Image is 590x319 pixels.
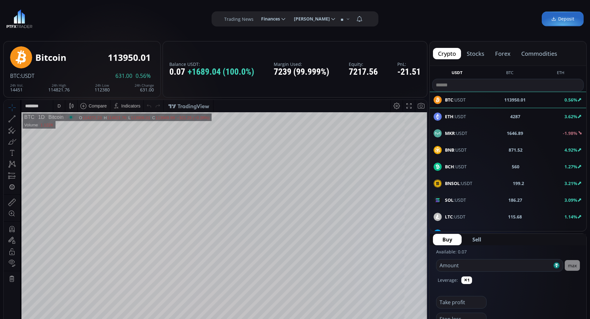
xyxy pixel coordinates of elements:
span: :USDT [445,213,465,220]
div: D [54,3,57,9]
b: 1646.89 [507,130,523,136]
div: Go to [85,250,95,262]
label: Available: 0.07 [436,249,467,255]
b: BNSOL [445,180,460,186]
div: auto [412,254,420,259]
button: Buy [433,234,462,245]
div:  [6,84,11,90]
button: stocks [462,48,489,59]
div: 5y [23,254,27,259]
b: 199.2 [513,180,524,187]
b: ETH [445,113,453,119]
div: 1y [32,254,37,259]
div: 24h Change [135,84,154,87]
div: 7217.56 [349,67,378,77]
b: 3.62% [564,113,577,119]
span: Sell [472,236,481,243]
div: 1m [51,254,57,259]
div: 114821.76 [48,84,70,92]
div: C [149,15,152,20]
span: Finances [257,13,280,25]
span: :USDT [445,130,467,136]
span: :USDT [445,180,472,187]
span: :USDT [445,113,466,120]
b: BCH [445,164,454,170]
div: 7239 (99.999%) [274,67,329,77]
div: 5d [62,254,67,259]
span: 02:24:21 (UTC) [352,254,382,259]
div: L [125,15,127,20]
div: 1d [71,254,76,259]
span: 631.00 [115,73,132,79]
div: 113950.01 [108,53,151,62]
span: :USDT [445,147,467,153]
span: :USDT [445,163,467,170]
button: USDT [449,70,465,78]
div: log [401,254,407,259]
div: 3m [41,254,47,259]
label: Leverage: [438,277,458,283]
div: O [75,15,79,20]
b: 560 [512,163,519,170]
span: :USDT [20,72,34,79]
div: Bitcoin [35,53,66,62]
div: BTC [20,14,31,20]
div: 14451 [10,84,23,92]
label: PnL: [397,62,421,67]
b: LTC [445,214,453,220]
div: 1D [31,14,41,20]
b: MKR [445,130,455,136]
div: −321.25 (−0.28%) [173,15,206,20]
div: Compare [85,3,103,9]
div: Market open [64,14,70,20]
button: ETH [554,70,567,78]
b: 871.52 [509,147,523,153]
div: 24h High [48,84,70,87]
b: 25.99 [511,230,522,237]
span: BTC [10,72,20,79]
b: 1.14% [564,214,577,220]
button: commodities [516,48,562,59]
button: forex [490,48,516,59]
a: Deposit [542,12,584,26]
b: 8.97% [564,230,577,236]
div: Toggle Auto Scale [409,250,422,262]
div: Indicators [118,3,137,9]
b: 4.92% [564,147,577,153]
b: 186.27 [508,197,522,203]
button: BTC [504,70,516,78]
label: Balance USDT: [169,62,254,67]
b: BNB [445,147,454,153]
b: 115.68 [508,213,522,220]
label: Margin Used: [274,62,329,67]
button: 02:24:21 (UTC) [349,250,384,262]
label: Equity: [349,62,378,67]
b: 4287 [510,113,520,120]
div: 114821.76 [103,15,122,20]
div: 0.07 [169,67,254,77]
div: Volume [20,23,34,27]
div: 631.00 [135,84,154,92]
label: Trading News [224,16,254,22]
span: :USDT [445,230,468,237]
span: Buy [442,236,452,243]
b: -1.98% [563,130,577,136]
img: LOGO [6,9,32,28]
b: SOL [445,197,453,203]
span: Deposit [551,16,574,22]
div: 24h Low [95,84,110,87]
span: 0.56% [136,73,151,79]
b: 3.09% [564,197,577,203]
div: 1.122K [37,23,50,27]
span: :USDT [445,197,466,203]
span: +1689.04 (100.0%) [188,67,254,77]
b: 1.27% [564,164,577,170]
div: Toggle Percentage [390,250,399,262]
button: crypto [433,48,461,59]
div: 24h Vol. [10,84,23,87]
div: Toggle Log Scale [399,250,409,262]
div: 112380 [95,84,110,92]
b: 3.21% [564,180,577,186]
div: -21.51 [397,67,421,77]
